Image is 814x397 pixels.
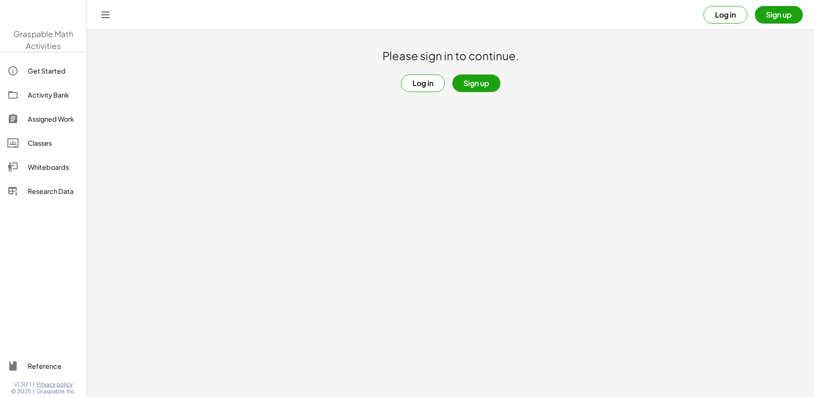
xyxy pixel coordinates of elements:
[28,186,79,197] div: Research Data
[28,161,79,173] div: Whiteboards
[4,60,83,82] a: Get Started
[4,355,83,377] a: Reference
[382,49,519,63] h1: Please sign in to continue.
[401,74,445,92] button: Log in
[4,180,83,202] a: Research Data
[13,29,74,51] span: Graspable Math Activities
[28,113,79,124] div: Assigned Work
[11,388,31,395] span: © 2025
[98,7,113,22] button: Toggle navigation
[4,108,83,130] a: Assigned Work
[28,137,79,149] div: Classes
[28,360,79,372] div: Reference
[28,89,79,100] div: Activity Bank
[4,84,83,106] a: Activity Bank
[33,388,35,395] span: |
[33,381,35,388] span: |
[4,156,83,178] a: Whiteboards
[755,6,803,24] button: Sign up
[452,74,500,92] button: Sign up
[703,6,747,24] button: Log in
[37,381,76,388] a: Privacy policy
[14,381,31,388] span: v1.30.1
[4,132,83,154] a: Classes
[28,65,79,76] div: Get Started
[37,388,76,395] span: Graspable, Inc.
